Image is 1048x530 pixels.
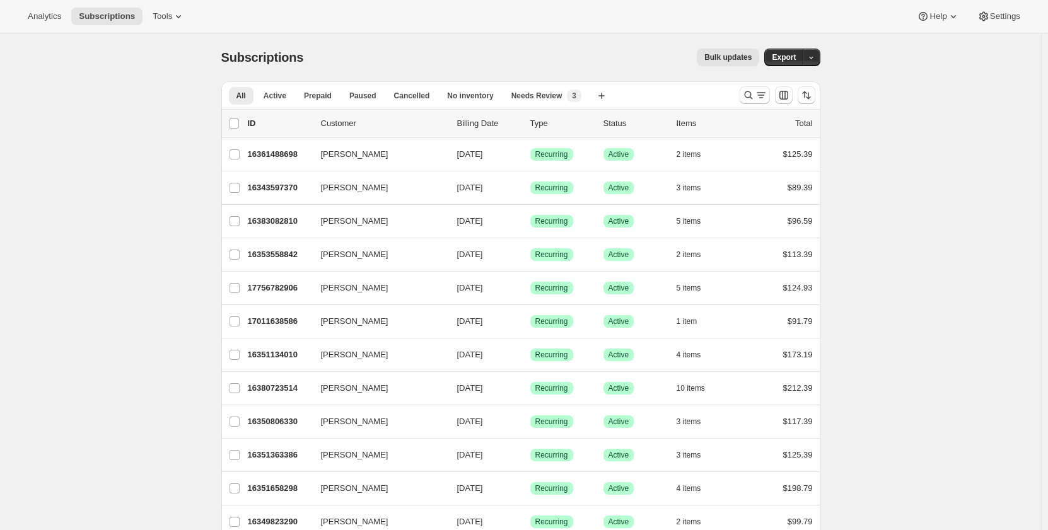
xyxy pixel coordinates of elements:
span: [PERSON_NAME] [321,415,388,428]
button: Bulk updates [697,49,759,66]
span: [DATE] [457,183,483,192]
span: Cancelled [394,91,430,101]
span: Bulk updates [704,52,752,62]
span: Subscriptions [221,50,304,64]
div: 16351658298[PERSON_NAME][DATE]SuccessRecurringSuccessActive4 items$198.79 [248,480,813,497]
span: [DATE] [457,483,483,493]
button: [PERSON_NAME] [313,412,440,432]
p: Status [603,117,667,130]
span: 3 items [677,183,701,193]
div: IDCustomerBilling DateTypeStatusItemsTotal [248,117,813,130]
div: 16343597370[PERSON_NAME][DATE]SuccessRecurringSuccessActive3 items$89.39 [248,179,813,197]
p: 16343597370 [248,181,311,194]
button: 5 items [677,279,715,297]
div: 16351134010[PERSON_NAME][DATE]SuccessRecurringSuccessActive4 items$173.19 [248,346,813,364]
span: $113.39 [783,250,813,259]
span: Active [608,517,629,527]
span: 2 items [677,250,701,260]
p: 16351134010 [248,349,311,361]
span: [PERSON_NAME] [321,181,388,194]
span: Active [608,450,629,460]
button: Search and filter results [740,86,770,104]
span: Recurring [535,149,568,159]
button: 3 items [677,179,715,197]
span: Active [608,216,629,226]
p: 16380723514 [248,382,311,395]
button: 5 items [677,212,715,230]
span: [DATE] [457,417,483,426]
span: Prepaid [304,91,332,101]
div: 17011638586[PERSON_NAME][DATE]SuccessRecurringSuccessActive1 item$91.79 [248,313,813,330]
span: [DATE] [457,316,483,326]
span: Recurring [535,383,568,393]
span: $173.19 [783,350,813,359]
button: Analytics [20,8,69,25]
span: Tools [153,11,172,21]
span: 3 [572,91,576,101]
button: [PERSON_NAME] [313,211,440,231]
span: Active [608,483,629,493]
div: 17756782906[PERSON_NAME][DATE]SuccessRecurringSuccessActive5 items$124.93 [248,279,813,297]
button: Help [909,8,967,25]
button: [PERSON_NAME] [313,278,440,298]
span: Recurring [535,216,568,226]
span: 4 items [677,483,701,493]
p: ID [248,117,311,130]
span: [PERSON_NAME] [321,382,388,395]
button: 3 items [677,446,715,464]
p: 16349823290 [248,516,311,528]
p: 17011638586 [248,315,311,328]
span: [PERSON_NAME] [321,148,388,161]
span: $96.59 [788,216,813,226]
div: 16361488698[PERSON_NAME][DATE]SuccessRecurringSuccessActive2 items$125.39 [248,146,813,163]
span: Active [608,383,629,393]
button: [PERSON_NAME] [313,144,440,164]
button: [PERSON_NAME] [313,245,440,265]
span: [PERSON_NAME] [321,482,388,495]
span: Active [608,417,629,427]
span: Recurring [535,483,568,493]
div: 16351363386[PERSON_NAME][DATE]SuccessRecurringSuccessActive3 items$125.39 [248,446,813,464]
span: Active [608,283,629,293]
span: All [236,91,246,101]
p: 17756782906 [248,282,311,294]
span: $117.39 [783,417,813,426]
p: 16353558842 [248,248,311,261]
button: Sort the results [798,86,815,104]
button: Customize table column order and visibility [775,86,793,104]
button: 2 items [677,146,715,163]
span: [DATE] [457,283,483,292]
span: [PERSON_NAME] [321,282,388,294]
span: 4 items [677,350,701,360]
span: 3 items [677,417,701,427]
button: 3 items [677,413,715,430]
span: Export [772,52,796,62]
button: Subscriptions [71,8,143,25]
span: Active [608,183,629,193]
p: 16361488698 [248,148,311,161]
button: [PERSON_NAME] [313,178,440,198]
button: [PERSON_NAME] [313,311,440,331]
span: [PERSON_NAME] [321,248,388,261]
span: Recurring [535,316,568,326]
span: Active [608,250,629,260]
span: [PERSON_NAME] [321,315,388,328]
span: Settings [990,11,1020,21]
span: [PERSON_NAME] [321,215,388,228]
span: 1 item [677,316,697,326]
span: Help [929,11,946,21]
span: Recurring [535,350,568,360]
button: [PERSON_NAME] [313,378,440,398]
span: Paused [349,91,376,101]
span: [DATE] [457,250,483,259]
button: Tools [145,8,192,25]
div: Type [530,117,593,130]
span: [DATE] [457,450,483,459]
p: Billing Date [457,117,520,130]
button: [PERSON_NAME] [313,345,440,365]
div: 16350806330[PERSON_NAME][DATE]SuccessRecurringSuccessActive3 items$117.39 [248,413,813,430]
span: 3 items [677,450,701,460]
span: [PERSON_NAME] [321,349,388,361]
span: [PERSON_NAME] [321,449,388,461]
button: Export [764,49,803,66]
